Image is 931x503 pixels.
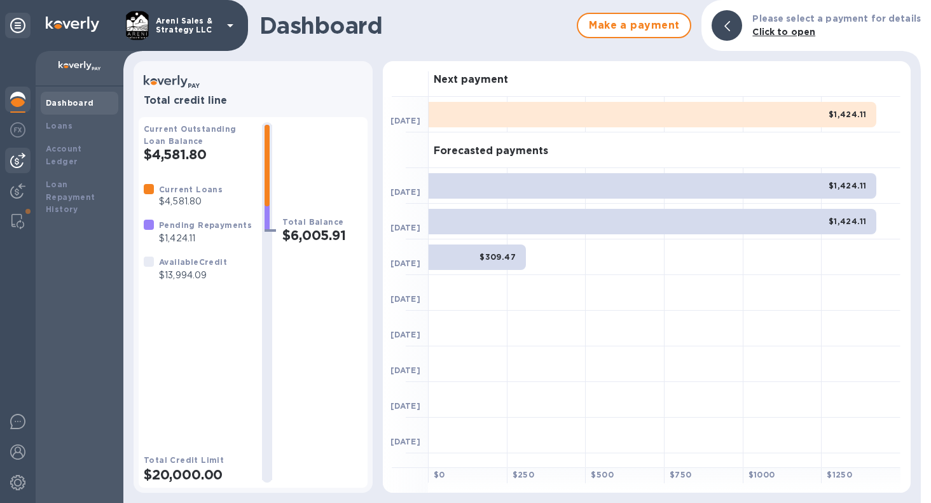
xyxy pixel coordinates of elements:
b: Loans [46,121,72,131]
b: Loan Repayment History [46,180,95,215]
b: [DATE] [390,116,420,125]
img: Foreign exchange [10,122,25,138]
b: $ 1250 [827,470,852,479]
div: Unpin categories [5,13,31,38]
span: Make a payment [588,18,680,33]
b: $1,424.11 [829,181,867,190]
h2: $6,005.91 [282,227,362,243]
b: Click to open [752,27,815,37]
h2: $20,000.00 [144,467,252,483]
b: $ 1000 [748,470,775,479]
b: Total Credit Limit [144,455,224,465]
b: [DATE] [390,365,420,375]
b: $ 750 [670,470,692,479]
p: Areni Sales & Strategy LLC [156,17,219,34]
b: [DATE] [390,437,420,446]
b: [DATE] [390,223,420,232]
b: Please select a payment for details [752,13,921,24]
p: $1,424.11 [159,232,252,245]
b: Available Credit [159,257,227,267]
b: $ 500 [591,470,614,479]
b: $1,424.11 [829,110,867,119]
b: Dashboard [46,98,94,108]
b: [DATE] [390,330,420,339]
b: [DATE] [390,294,420,304]
button: Make a payment [577,13,691,38]
h3: Forecasted payments [434,145,548,157]
p: $4,581.80 [159,195,223,208]
h2: $4,581.80 [144,146,252,162]
b: Account Ledger [46,144,82,166]
b: $ 250 [513,470,535,479]
b: Pending Repayments [159,220,252,230]
b: [DATE] [390,187,420,197]
b: Total Balance [282,217,343,227]
p: $13,994.09 [159,269,227,282]
b: $ 0 [434,470,445,479]
h1: Dashboard [259,12,570,39]
b: [DATE] [390,259,420,268]
b: $309.47 [479,252,516,262]
b: Current Loans [159,185,223,194]
b: [DATE] [390,401,420,411]
b: $1,424.11 [829,216,867,226]
h3: Total credit line [144,95,362,107]
b: Current Outstanding Loan Balance [144,124,237,146]
img: Logo [46,17,99,32]
h3: Next payment [434,74,508,86]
